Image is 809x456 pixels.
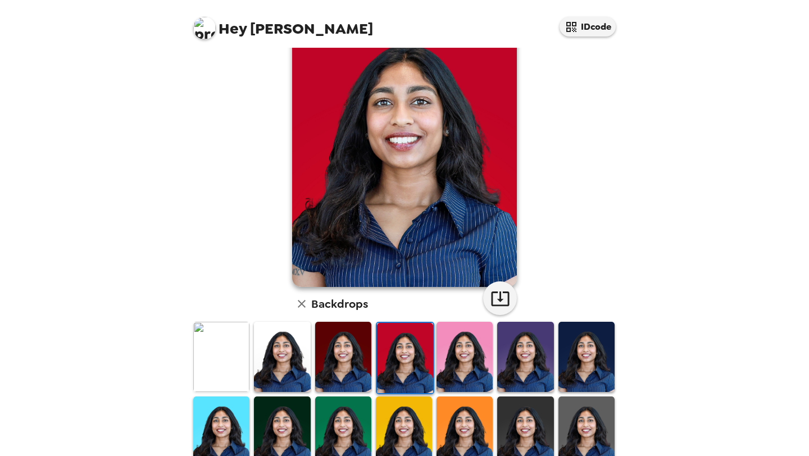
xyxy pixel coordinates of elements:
[219,19,247,39] span: Hey
[193,322,249,392] img: Original
[193,17,216,39] img: profile pic
[560,17,616,37] button: IDcode
[311,295,368,313] h6: Backdrops
[292,6,517,287] img: user
[193,11,373,37] span: [PERSON_NAME]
